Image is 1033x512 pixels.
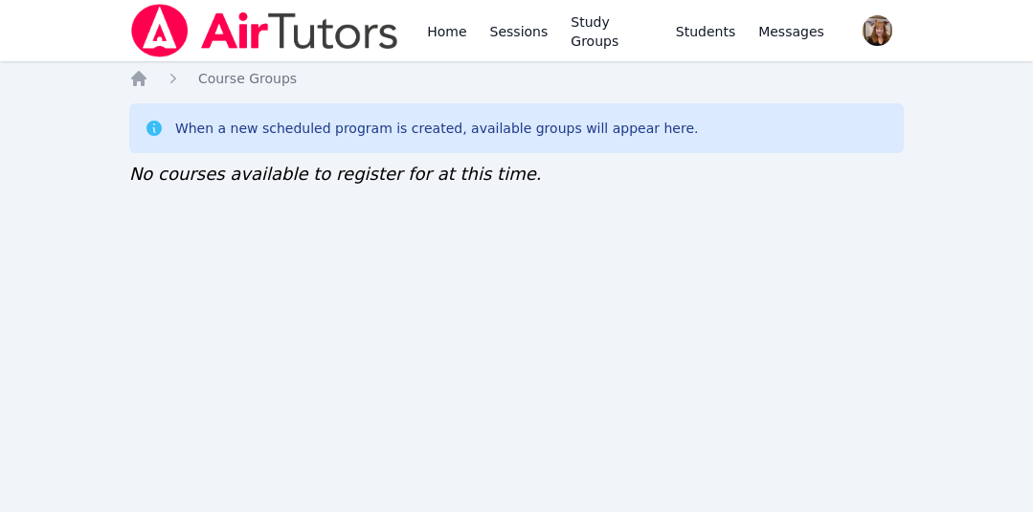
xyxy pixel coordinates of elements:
[129,164,542,184] span: No courses available to register for at this time.
[198,71,297,86] span: Course Groups
[758,22,824,41] span: Messages
[198,69,297,88] a: Course Groups
[175,119,699,138] div: When a new scheduled program is created, available groups will appear here.
[129,4,400,57] img: Air Tutors
[129,69,904,88] nav: Breadcrumb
